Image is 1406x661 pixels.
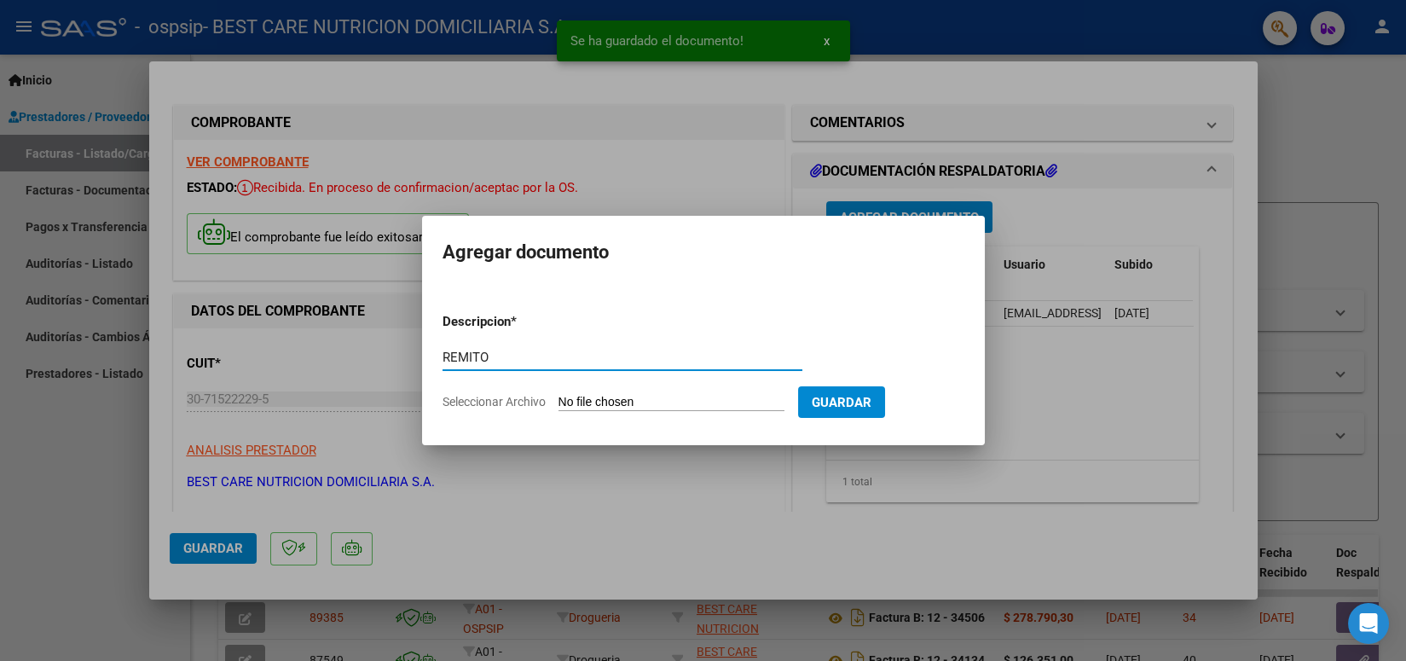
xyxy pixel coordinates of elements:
[812,395,871,410] span: Guardar
[798,386,885,418] button: Guardar
[1348,603,1389,644] div: Open Intercom Messenger
[443,312,599,332] p: Descripcion
[443,236,964,269] h2: Agregar documento
[443,395,546,409] span: Seleccionar Archivo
